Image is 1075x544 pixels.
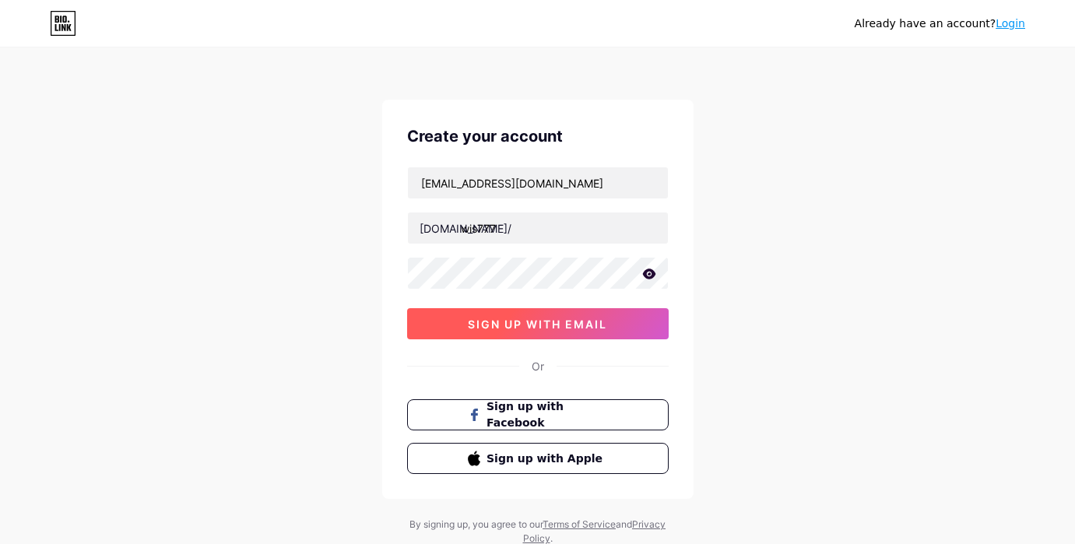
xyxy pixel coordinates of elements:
div: Already have an account? [855,16,1025,32]
button: Sign up with Apple [407,443,669,474]
a: Login [996,17,1025,30]
span: sign up with email [468,318,607,331]
input: Email [408,167,668,198]
input: username [408,212,668,244]
span: Sign up with Apple [487,451,607,467]
div: Create your account [407,125,669,148]
span: Sign up with Facebook [487,398,607,431]
a: Terms of Service [543,518,616,530]
button: Sign up with Facebook [407,399,669,430]
div: [DOMAIN_NAME]/ [420,220,511,237]
button: sign up with email [407,308,669,339]
div: Or [532,358,544,374]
